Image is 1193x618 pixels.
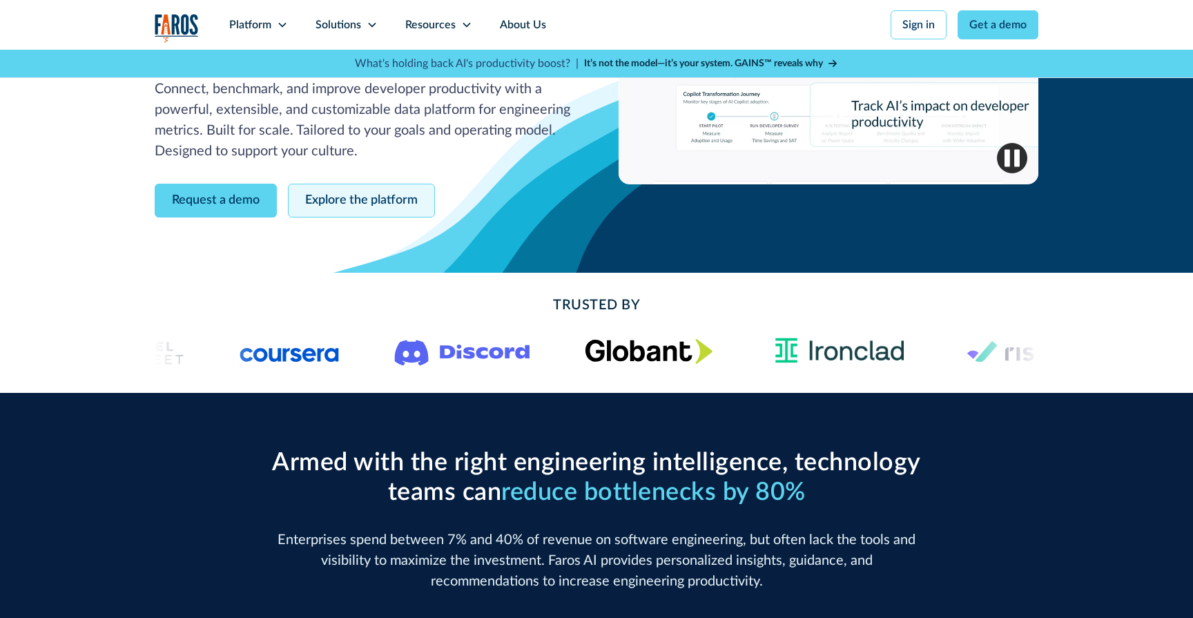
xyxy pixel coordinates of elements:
img: Pause video [997,143,1027,173]
img: Globant's logo [585,338,713,364]
h2: Trusted By [265,295,928,316]
a: Request a demo [155,184,277,218]
img: Ironclad Logo [768,333,912,369]
img: Logo of the online learning platform Coursera. [240,340,340,363]
p: Connect, benchmark, and improve developer productivity with a powerful, extensible, and customiza... [155,79,574,162]
div: Platform [229,17,271,33]
p: Enterprises spend between 7% and 40% of revenue on software engineering, but often lack the tools... [265,530,928,592]
div: Resources [405,17,456,33]
div: Solutions [316,17,361,33]
a: Explore the platform [288,184,435,218]
a: Get a demo [958,10,1038,39]
p: What's holding back AI's productivity boost? | [355,55,579,72]
strong: It’s not the model—it’s your system. GAINS™ reveals why [584,59,823,68]
a: Sign in [891,10,947,39]
a: home [155,14,199,42]
a: It’s not the model—it’s your system. GAINS™ reveals why [584,57,838,71]
img: Logo of the communication platform Discord. [395,337,530,366]
h2: Armed with the right engineering intelligence, technology teams can [265,448,928,508]
img: Logo of the analytics and reporting company Faros. [155,14,199,42]
span: reduce bottlenecks by 80% [501,480,806,505]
